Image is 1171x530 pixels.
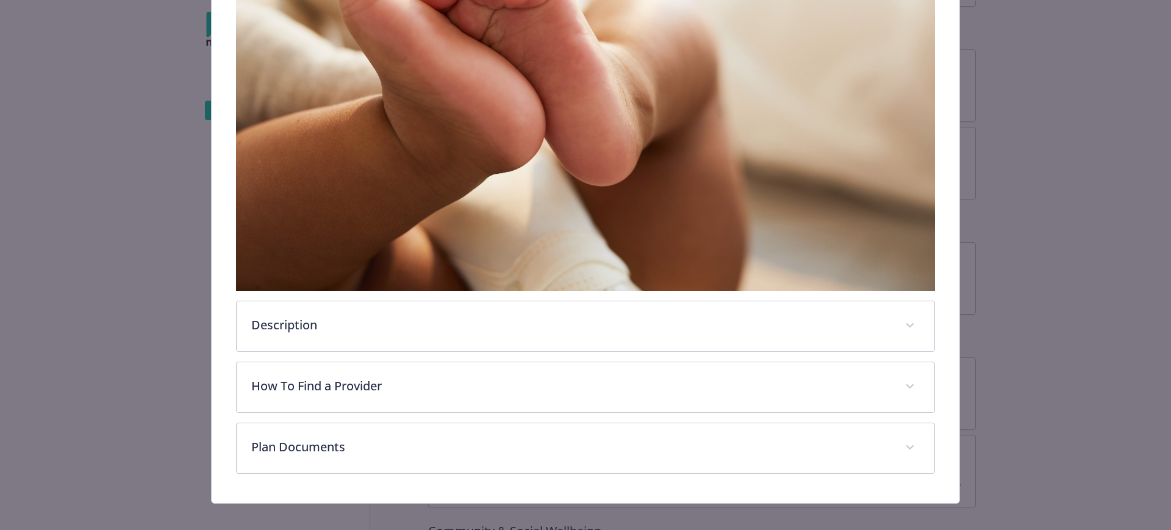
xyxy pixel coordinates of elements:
[237,362,935,412] div: How To Find a Provider
[237,423,935,473] div: Plan Documents
[251,377,891,395] p: How To Find a Provider
[237,301,935,351] div: Description
[251,438,891,456] p: Plan Documents
[251,316,891,334] p: Description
